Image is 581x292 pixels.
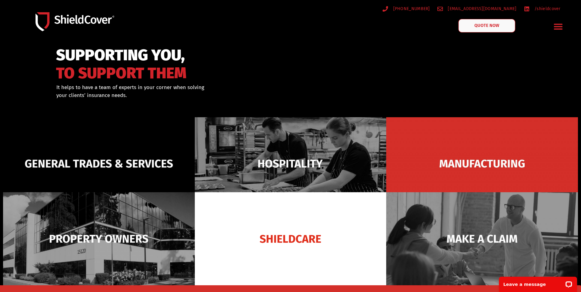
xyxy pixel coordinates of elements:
[446,5,516,13] span: [EMAIL_ADDRESS][DOMAIN_NAME]
[524,5,560,13] a: /shieldcover
[533,5,560,13] span: /shieldcover
[36,12,114,32] img: Shield-Cover-Underwriting-Australia-logo-full
[392,5,430,13] span: [PHONE_NUMBER]
[56,49,187,62] span: SUPPORTING YOU,
[383,5,430,13] a: [PHONE_NUMBER]
[458,19,515,32] a: QUOTE NOW
[56,84,322,99] div: It helps to have a team of experts in your corner when solving
[475,24,499,28] span: QUOTE NOW
[437,5,517,13] a: [EMAIL_ADDRESS][DOMAIN_NAME]
[551,19,565,34] div: Menu Toggle
[495,273,581,292] iframe: LiveChat chat widget
[56,92,322,99] p: your clients’ insurance needs.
